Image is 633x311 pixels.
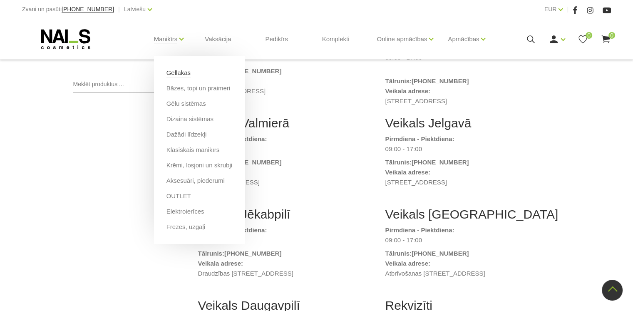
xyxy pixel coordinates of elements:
[198,207,373,222] h2: Veikals Jēkabpilī
[608,32,615,39] span: 0
[198,269,373,279] dd: Draudzības [STREET_ADDRESS]
[385,235,560,245] dd: 09:00 - 17:00
[385,177,560,187] dd: [STREET_ADDRESS]
[166,192,191,201] a: OUTLET
[198,177,373,187] dd: [STREET_ADDRESS]
[412,157,469,167] a: [PHONE_NUMBER]
[586,32,592,39] span: 0
[448,22,479,56] a: Apmācības
[578,34,588,45] a: 0
[385,135,454,142] strong: Pirmdiena - Piektdiena:
[198,19,238,59] a: Vaksācija
[412,249,469,259] a: [PHONE_NUMBER]
[166,84,230,93] a: Bāzes, topi un praimeri
[377,22,427,56] a: Online apmācības
[385,226,454,234] strong: Pirmdiena - Piektdiena:
[385,77,412,85] strong: Tālrunis:
[385,96,560,106] dd: [STREET_ADDRESS]
[258,19,294,59] a: Pedikīrs
[385,169,430,176] strong: Veikala adrese:
[198,250,224,257] strong: Tālrunis:
[166,68,191,77] a: Gēllakas
[224,249,282,259] a: [PHONE_NUMBER]
[567,4,568,15] span: |
[198,235,373,245] dd: 09:00 - 17:00
[124,4,146,14] a: Latviešu
[385,269,560,279] dd: Atbrīvošanas [STREET_ADDRESS]
[385,144,560,154] dd: 09:00 - 17:00
[224,66,282,76] a: [PHONE_NUMBER]
[198,144,373,154] dd: 09:00 - 17:00
[62,6,114,12] a: [PHONE_NUMBER]
[166,207,204,216] a: Elektroierīces
[166,176,225,185] a: Aksesuāri, piederumi
[385,250,412,257] strong: Tālrunis:
[385,260,430,267] strong: Veikala adrese:
[166,161,232,170] a: Krēmi, losjoni un skrubji
[166,114,213,124] a: Dizaina sistēmas
[166,130,207,139] a: Dažādi līdzekļi
[198,86,373,96] dd: E.[STREET_ADDRESS]
[22,4,114,15] div: Zvani un pasūti
[166,222,205,231] a: Frēzes, uzgaļi
[385,87,430,95] strong: Veikala adrese:
[198,116,373,131] h2: Veikals Valmierā
[198,260,243,267] strong: Veikala adrese:
[118,4,120,15] span: |
[73,76,186,93] input: Meklēt produktus ...
[315,19,356,59] a: Komplekti
[166,99,206,108] a: Gēlu sistēmas
[154,22,178,56] a: Manikīrs
[412,76,469,86] a: [PHONE_NUMBER]
[385,53,560,73] dd: 09:00 - 17:00
[544,4,557,14] a: EUR
[385,159,412,166] strong: Tālrunis:
[385,207,560,222] h2: Veikals [GEOGRAPHIC_DATA]
[385,116,560,131] h2: Veikals Jelgavā
[224,157,282,167] a: [PHONE_NUMBER]
[166,145,220,154] a: Klasiskais manikīrs
[601,34,611,45] a: 0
